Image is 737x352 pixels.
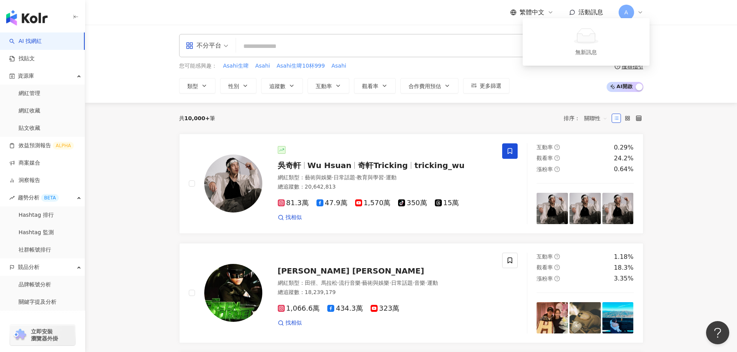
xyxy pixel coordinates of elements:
[10,325,75,345] a: chrome extension立即安裝 瀏覽器外掛
[537,264,553,270] span: 觀看率
[339,280,361,286] span: 流行音樂
[357,174,384,180] span: 教育與學習
[554,145,560,150] span: question-circle
[331,62,347,70] button: Asahi
[569,193,601,224] img: post-image
[308,161,352,170] span: Wu Hsuan
[391,280,413,286] span: 日常話題
[278,319,302,327] a: 找相似
[584,112,607,124] span: 關聯性
[554,276,560,281] span: question-circle
[537,144,553,150] span: 互動率
[578,9,603,16] span: 活動訊息
[480,83,501,89] span: 更多篩選
[333,174,355,180] span: 日常話題
[624,8,628,17] span: A
[179,78,215,94] button: 類型
[12,329,27,341] img: chrome extension
[9,55,35,63] a: 找貼文
[614,143,634,152] div: 0.29%
[554,265,560,270] span: question-circle
[19,298,56,306] a: 關鍵字提及分析
[19,124,40,132] a: 貼文收藏
[414,280,425,286] span: 音樂
[389,280,391,286] span: ·
[19,107,40,115] a: 網紅收藏
[332,62,346,70] span: Asahi
[204,155,262,213] img: KOL Avatar
[19,211,54,219] a: Hashtag 排行
[554,167,560,172] span: question-circle
[362,280,389,286] span: 藝術與娛樂
[9,195,15,201] span: rise
[278,266,424,275] span: [PERSON_NAME] [PERSON_NAME]
[9,37,42,45] a: searchAI 找網紅
[361,280,362,286] span: ·
[220,78,256,94] button: 性別
[278,214,302,221] a: 找相似
[602,193,634,224] img: post-image
[537,253,553,260] span: 互動率
[204,264,262,322] img: KOL Avatar
[316,83,332,89] span: 互動率
[18,189,59,206] span: 趨勢分析
[276,62,325,70] button: Asahi生啤10杯999
[537,275,553,282] span: 漲粉率
[19,90,40,97] a: 網紅管理
[9,177,40,184] a: 洞察報告
[185,115,210,121] span: 10,000+
[355,174,357,180] span: ·
[614,253,634,261] div: 1.18%
[384,174,385,180] span: ·
[31,328,58,342] span: 立即安裝 瀏覽器外掛
[19,246,51,254] a: 社群帳號排行
[614,165,634,173] div: 0.64%
[622,63,643,70] div: 搜尋指引
[398,199,427,207] span: 350萬
[223,62,249,70] button: Asahi生啤
[386,174,397,180] span: 運動
[6,10,48,26] img: logo
[615,64,620,69] span: question-circle
[400,78,458,94] button: 合作費用預估
[305,280,337,286] span: 田徑、馬拉松
[179,134,643,234] a: KOL Avatar吳奇軒Wu Hsuan奇軒Trickingtricking_wu網紅類型：藝術與娛樂·日常話題·教育與學習·運動總追蹤數：20,642,81381.3萬47.9萬1,570萬...
[427,280,438,286] span: 運動
[19,229,54,236] a: Hashtag 監測
[337,280,339,286] span: ·
[278,279,493,287] div: 網紅類型 ：
[371,304,399,313] span: 323萬
[358,161,408,170] span: 奇軒Tricking
[362,83,378,89] span: 觀看率
[179,243,643,343] a: KOL Avatar[PERSON_NAME] [PERSON_NAME]網紅類型：田徑、馬拉松·流行音樂·藝術與娛樂·日常話題·音樂·運動總追蹤數：18,239,1791,066.6萬434....
[316,199,347,207] span: 47.9萬
[332,174,333,180] span: ·
[537,166,553,172] span: 漲粉率
[409,83,441,89] span: 合作費用預估
[278,161,301,170] span: 吳奇軒
[179,115,215,121] div: 共 筆
[354,78,396,94] button: 觀看率
[537,155,553,161] span: 觀看率
[179,62,217,70] span: 您可能感興趣：
[261,78,303,94] button: 追蹤數
[706,321,729,344] iframe: Help Scout Beacon - Open
[569,302,601,333] img: post-image
[18,67,34,85] span: 資源庫
[463,78,510,94] button: 更多篩選
[9,142,74,150] a: 效益預測報告ALPHA
[554,254,560,259] span: question-circle
[278,304,320,313] span: 1,066.6萬
[554,155,560,161] span: question-circle
[19,281,51,289] a: 品牌帳號分析
[187,83,198,89] span: 類型
[278,289,493,296] div: 總追蹤數 ： 18,239,179
[278,199,309,207] span: 81.3萬
[537,302,568,333] img: post-image
[278,183,493,191] div: 總追蹤數 ： 20,642,813
[186,39,221,52] div: 不分平台
[614,264,634,272] div: 18.3%
[537,193,568,224] img: post-image
[9,159,40,167] a: 商案媒合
